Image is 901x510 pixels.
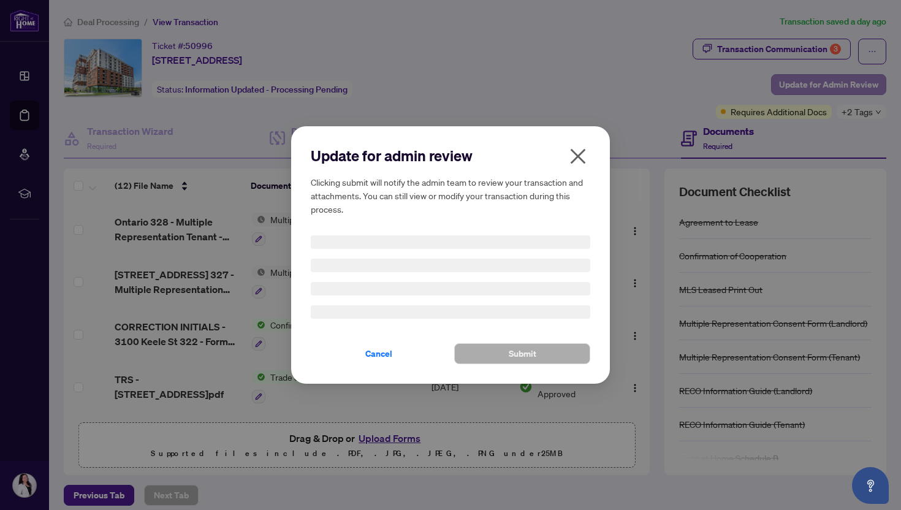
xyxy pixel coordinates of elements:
h2: Update for admin review [311,146,590,166]
button: Open asap [852,467,889,504]
h5: Clicking submit will notify the admin team to review your transaction and attachments. You can st... [311,175,590,216]
span: Cancel [365,344,392,363]
button: Cancel [311,343,447,364]
span: close [568,147,588,166]
button: Submit [454,343,590,364]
